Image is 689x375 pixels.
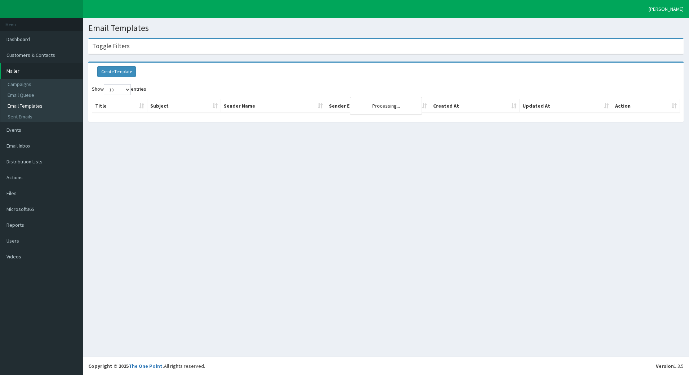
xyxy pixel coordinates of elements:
[350,97,422,115] div: Processing...
[8,81,31,87] span: Campaigns
[8,103,43,109] span: Email Templates
[6,222,24,228] span: Reports
[221,99,326,113] th: Sender Name
[6,238,19,244] span: Users
[6,52,55,58] span: Customers & Contacts
[326,99,430,113] th: Sender Email
[2,79,83,90] a: Campaigns
[656,362,684,370] div: 1.3.5
[6,143,30,149] span: Email Inbox
[520,99,612,113] th: Updated At
[6,36,30,42] span: Dashboard
[2,111,83,122] a: Sent Emails
[88,363,164,369] strong: Copyright © 2025 .
[612,99,680,113] th: Action
[6,190,17,196] span: Files
[129,363,163,369] a: The One Point
[6,158,43,165] span: Distribution Lists
[430,99,520,113] th: Created At
[92,84,146,95] label: Show entries
[8,92,34,98] span: Email Queue
[2,100,83,111] a: Email Templates
[92,99,147,113] th: Title
[83,357,689,375] footer: All rights reserved.
[6,68,19,74] span: Mailer
[656,363,674,369] b: Version
[8,113,32,120] span: Sent Emails
[6,206,34,212] span: Microsoft365
[6,127,21,133] span: Events
[6,253,21,260] span: Videos
[147,99,221,113] th: Subject
[104,84,131,95] select: Showentries
[2,90,83,100] a: Email Queue
[92,43,130,49] h4: Toggle Filters
[88,23,684,33] h1: Email Templates
[6,174,23,181] span: Actions
[649,6,684,12] span: [PERSON_NAME]
[97,66,136,77] a: Create Template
